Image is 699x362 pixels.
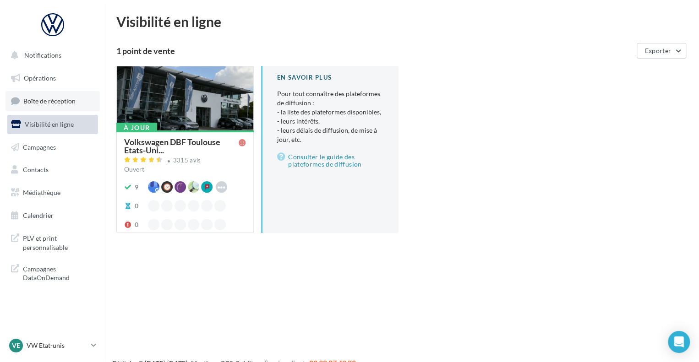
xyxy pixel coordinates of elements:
span: Campagnes DataOnDemand [23,263,94,282]
span: VE [12,341,20,350]
div: À jour [116,123,157,133]
a: Médiathèque [5,183,100,202]
span: Visibilité en ligne [25,120,74,128]
p: VW Etat-unis [27,341,87,350]
span: Contacts [23,166,49,173]
a: Opérations [5,69,100,88]
p: Pour tout connaître des plateformes de diffusion : [277,89,384,144]
a: Boîte de réception [5,91,100,111]
a: Campagnes DataOnDemand [5,259,100,286]
li: - leurs intérêts, [277,117,384,126]
span: Campagnes [23,143,56,151]
a: Calendrier [5,206,100,225]
span: Calendrier [23,211,54,219]
span: Ouvert [124,165,144,173]
div: Open Intercom Messenger [668,331,690,353]
a: Consulter le guide des plateformes de diffusion [277,151,384,170]
div: 0 [135,201,138,211]
span: Opérations [24,74,56,82]
button: Exporter [637,43,686,59]
div: Visibilité en ligne [116,15,688,28]
a: Visibilité en ligne [5,115,100,134]
li: - leurs délais de diffusion, de mise à jour, etc. [277,126,384,144]
li: - la liste des plateformes disponibles, [277,108,384,117]
a: Campagnes [5,138,100,157]
span: Exporter [644,47,671,54]
a: Contacts [5,160,100,179]
button: Notifications [5,46,96,65]
div: 9 [135,183,138,192]
span: Boîte de réception [23,97,76,105]
span: Volkswagen DBF Toulouse Etats-Uni... [124,138,239,154]
a: VE VW Etat-unis [7,337,98,354]
div: 0 [135,220,138,229]
div: 1 point de vente [116,47,633,55]
a: 3315 avis [124,156,246,167]
span: PLV et print personnalisable [23,232,94,252]
a: PLV et print personnalisable [5,228,100,255]
span: Médiathèque [23,189,60,196]
span: Notifications [24,51,61,59]
div: En savoir plus [277,73,384,82]
div: 3315 avis [173,157,201,163]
